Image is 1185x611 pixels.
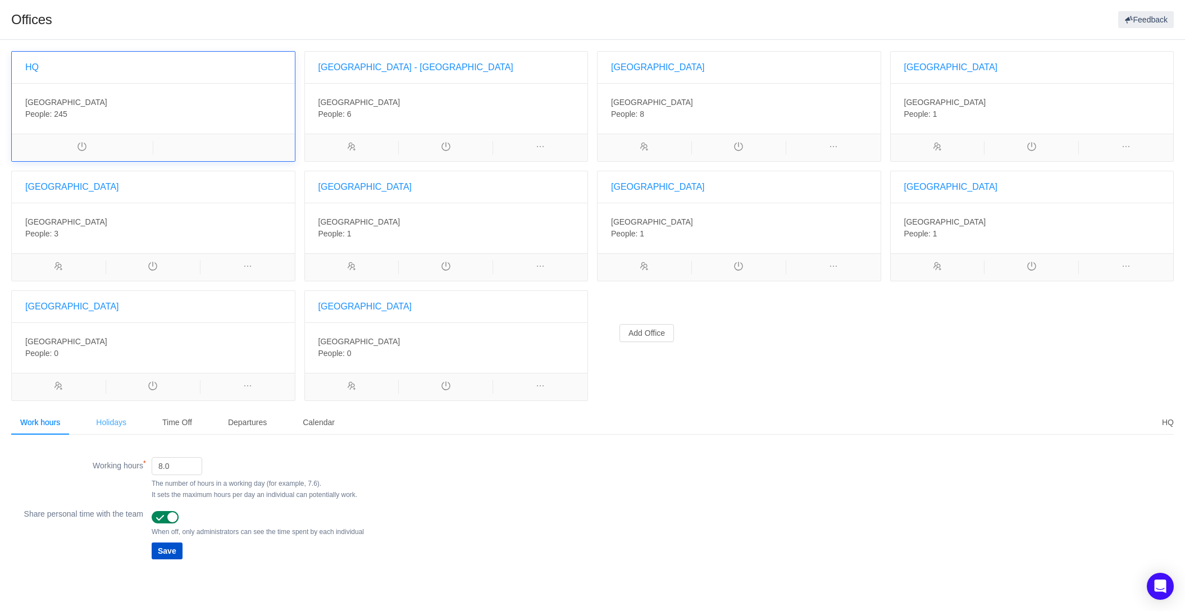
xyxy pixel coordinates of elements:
i: icon: ellipsis [493,262,587,274]
span: [GEOGRAPHIC_DATA] [25,217,107,226]
i: icon: ellipsis [786,142,881,154]
div: Holidays [87,410,135,435]
i: icon: usergroup-add [305,262,399,274]
a: [GEOGRAPHIC_DATA] [611,182,705,191]
span: HQ [1162,418,1174,427]
div: People: 1 [891,203,1174,253]
a: [GEOGRAPHIC_DATA] [611,62,705,72]
span: [GEOGRAPHIC_DATA] [904,217,986,226]
span: (required) [143,460,152,469]
div: When off, only administrators can see the time spent by each individual [152,526,1174,537]
div: Calendar [294,410,344,435]
span: [GEOGRAPHIC_DATA] [25,98,107,107]
i: icon: poweroff [399,262,493,274]
span: [GEOGRAPHIC_DATA] [611,217,693,226]
div: Work hours [11,410,69,435]
a: [GEOGRAPHIC_DATA] [318,302,412,311]
i: icon: usergroup-add [12,381,106,394]
span: [GEOGRAPHIC_DATA] [318,98,400,107]
i: icon: ellipsis [493,142,587,154]
div: The number of hours in a working day (for example, 7.6). It sets the maximum hours per day an ind... [152,478,1174,500]
a: [GEOGRAPHIC_DATA] [25,302,119,311]
div: People: 6 [305,83,588,134]
label: Working hours [11,457,143,472]
a: [GEOGRAPHIC_DATA] [904,62,998,72]
button: Add Office [619,324,674,342]
a: [GEOGRAPHIC_DATA] [318,182,412,191]
div: People: 1 [598,203,881,253]
div: People: 0 [12,322,295,373]
div: People: 245 [12,83,295,134]
div: People: 1 [305,203,588,253]
div: Time Off [153,410,201,435]
div: Open Intercom Messenger [1147,573,1174,600]
i: icon: poweroff [985,142,1078,154]
i: icon: usergroup-add [891,262,985,274]
i: icon: ellipsis [786,262,881,274]
i: icon: poweroff [106,262,200,274]
i: icon: ellipsis [200,262,295,274]
button: Save [152,542,183,559]
i: icon: poweroff [12,142,153,154]
span: [GEOGRAPHIC_DATA] [318,217,400,226]
a: [GEOGRAPHIC_DATA] [25,182,119,191]
div: People: 0 [305,322,588,373]
i: icon: poweroff [985,262,1078,274]
i: icon: ellipsis [1079,262,1173,274]
span: [GEOGRAPHIC_DATA] [611,98,693,107]
i: icon: poweroff [692,142,786,154]
div: People: 8 [598,83,881,134]
h1: Offices [11,11,450,28]
button: Feedback [1118,11,1174,28]
span: [GEOGRAPHIC_DATA] [318,337,400,346]
label: Share personal time with the team [11,505,143,520]
i: icon: usergroup-add [12,262,106,274]
span: [GEOGRAPHIC_DATA] [904,98,986,107]
i: icon: poweroff [399,381,493,394]
i: icon: usergroup-add [598,262,691,274]
div: People: 1 [891,83,1174,134]
i: icon: ellipsis [493,381,587,394]
div: People: 3 [12,203,295,253]
span: [GEOGRAPHIC_DATA] [25,337,107,346]
i: icon: poweroff [106,381,200,394]
a: HQ [25,62,39,72]
i: icon: ellipsis [1079,142,1173,154]
i: icon: usergroup-add [305,381,399,394]
i: icon: poweroff [692,262,786,274]
a: [GEOGRAPHIC_DATA] - [GEOGRAPHIC_DATA] [318,62,513,72]
i: icon: usergroup-add [891,142,985,154]
a: [GEOGRAPHIC_DATA] [904,182,998,191]
i: icon: usergroup-add [305,142,399,154]
i: icon: poweroff [399,142,493,154]
i: icon: ellipsis [200,381,295,394]
div: Departures [219,410,276,435]
i: icon: usergroup-add [598,142,691,154]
